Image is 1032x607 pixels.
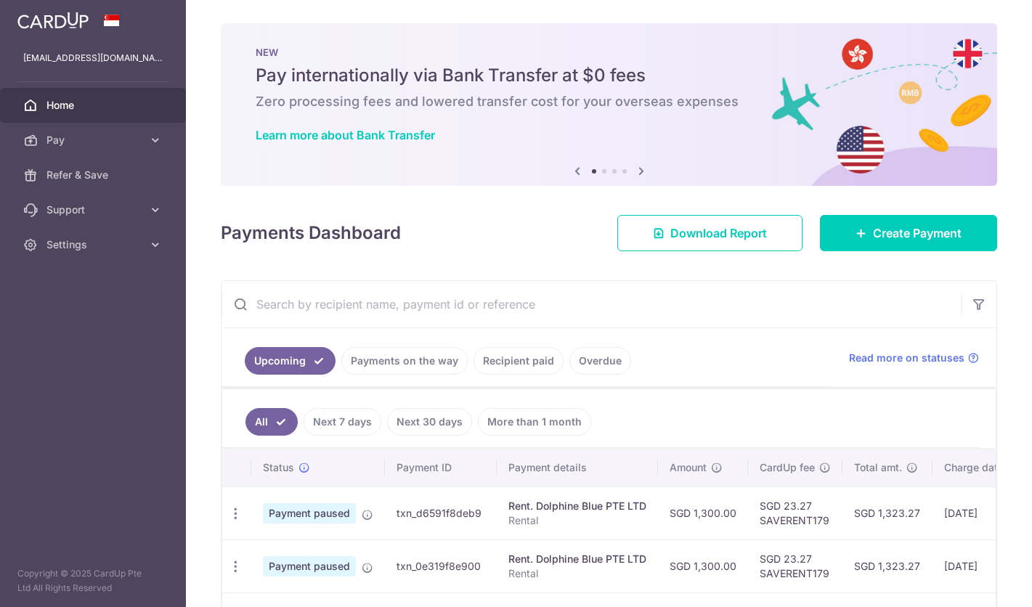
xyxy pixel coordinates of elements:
[263,460,294,475] span: Status
[849,351,964,365] span: Read more on statuses
[222,281,962,327] input: Search by recipient name, payment id or reference
[933,539,1031,592] td: [DATE]
[221,220,401,246] h4: Payments Dashboard
[474,347,564,375] a: Recipient paid
[569,347,631,375] a: Overdue
[854,460,902,475] span: Total amt.
[263,556,356,577] span: Payment paused
[245,347,336,375] a: Upcoming
[245,408,298,436] a: All
[256,46,962,58] p: NEW
[508,499,646,513] div: Rent. Dolphine Blue PTE LTD
[385,486,497,539] td: txn_d6591f8deb9
[385,449,497,486] th: Payment ID
[46,133,142,147] span: Pay
[256,128,435,142] a: Learn more about Bank Transfer
[873,224,962,242] span: Create Payment
[748,486,842,539] td: SGD 23.27 SAVERENT179
[256,64,962,87] h5: Pay internationally via Bank Transfer at $0 fees
[658,486,748,539] td: SGD 1,300.00
[508,566,646,581] p: Rental
[256,93,962,110] h6: Zero processing fees and lowered transfer cost for your overseas expenses
[46,168,142,182] span: Refer & Save
[508,513,646,528] p: Rental
[46,203,142,217] span: Support
[46,98,142,113] span: Home
[748,539,842,592] td: SGD 23.27 SAVERENT179
[760,460,815,475] span: CardUp fee
[508,552,646,566] div: Rent. Dolphine Blue PTE LTD
[387,408,472,436] a: Next 30 days
[670,224,767,242] span: Download Report
[304,408,381,436] a: Next 7 days
[944,460,1004,475] span: Charge date
[842,539,933,592] td: SGD 1,323.27
[478,408,591,436] a: More than 1 month
[670,460,707,475] span: Amount
[17,12,89,29] img: CardUp
[341,347,468,375] a: Payments on the way
[497,449,658,486] th: Payment details
[23,51,163,65] p: [EMAIL_ADDRESS][DOMAIN_NAME]
[933,486,1031,539] td: [DATE]
[617,215,803,251] a: Download Report
[849,351,979,365] a: Read more on statuses
[221,23,997,186] img: Bank transfer banner
[820,215,997,251] a: Create Payment
[46,237,142,252] span: Settings
[385,539,497,592] td: txn_0e319f8e900
[658,539,748,592] td: SGD 1,300.00
[842,486,933,539] td: SGD 1,323.27
[263,503,356,524] span: Payment paused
